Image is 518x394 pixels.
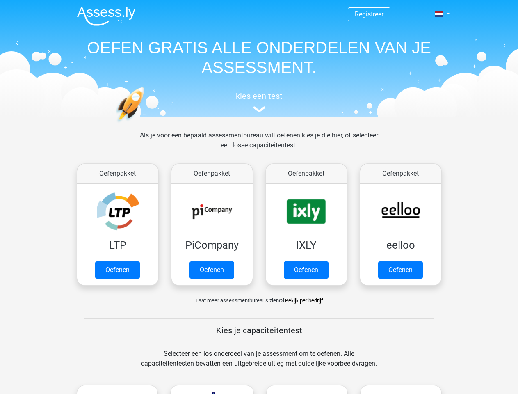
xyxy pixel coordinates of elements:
[285,298,323,304] a: Bekijk per bedrijf
[95,261,140,279] a: Oefenen
[77,7,135,26] img: Assessly
[71,289,448,305] div: of
[284,261,329,279] a: Oefenen
[84,325,434,335] h5: Kies je capaciteitentest
[189,261,234,279] a: Oefenen
[71,91,448,113] a: kies een test
[133,349,385,378] div: Selecteer een los onderdeel van je assessment om te oefenen. Alle capaciteitentesten bevatten een...
[355,10,383,18] a: Registreer
[71,91,448,101] h5: kies een test
[253,106,265,112] img: assessment
[133,131,385,160] div: Als je voor een bepaald assessmentbureau wilt oefenen kies je die hier, of selecteer een losse ca...
[196,298,279,304] span: Laat meer assessmentbureaus zien
[71,38,448,77] h1: OEFEN GRATIS ALLE ONDERDELEN VAN JE ASSESSMENT.
[116,87,176,161] img: oefenen
[378,261,423,279] a: Oefenen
